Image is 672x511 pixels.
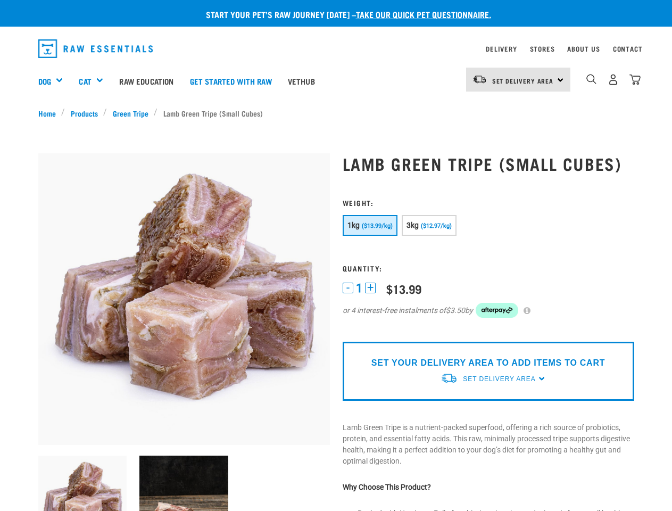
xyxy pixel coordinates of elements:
[356,12,491,17] a: take our quick pet questionnaire.
[343,283,353,293] button: -
[30,35,643,62] nav: dropdown navigation
[421,222,452,229] span: ($12.97/kg)
[446,305,465,316] span: $3.50
[362,222,393,229] span: ($13.99/kg)
[65,108,103,119] a: Products
[38,153,330,445] img: 1133 Green Tripe Lamb Small Cubes 01
[386,282,421,295] div: $13.99
[280,60,323,102] a: Vethub
[402,215,457,236] button: 3kg ($12.97/kg)
[463,375,535,383] span: Set Delivery Area
[365,283,376,293] button: +
[608,74,619,85] img: user.png
[343,215,397,236] button: 1kg ($13.99/kg)
[347,221,360,229] span: 1kg
[356,283,362,294] span: 1
[406,221,419,229] span: 3kg
[38,39,153,58] img: Raw Essentials Logo
[613,47,643,51] a: Contact
[486,47,517,51] a: Delivery
[38,108,634,119] nav: breadcrumbs
[343,303,634,318] div: or 4 interest-free instalments of by
[38,108,62,119] a: Home
[629,74,641,85] img: home-icon@2x.png
[492,79,554,83] span: Set Delivery Area
[472,75,487,84] img: van-moving.png
[476,303,518,318] img: Afterpay
[111,60,181,102] a: Raw Education
[343,199,634,207] h3: Weight:
[343,154,634,173] h1: Lamb Green Tripe (Small Cubes)
[343,483,431,491] strong: Why Choose This Product?
[107,108,154,119] a: Green Tripe
[343,264,634,272] h3: Quantity:
[79,75,91,87] a: Cat
[371,357,605,369] p: SET YOUR DELIVERY AREA TO ADD ITEMS TO CART
[530,47,555,51] a: Stores
[182,60,280,102] a: Get started with Raw
[38,75,51,87] a: Dog
[343,422,634,467] p: Lamb Green Tripe is a nutrient-packed superfood, offering a rich source of probiotics, protein, a...
[441,373,458,384] img: van-moving.png
[586,74,596,84] img: home-icon-1@2x.png
[567,47,600,51] a: About Us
